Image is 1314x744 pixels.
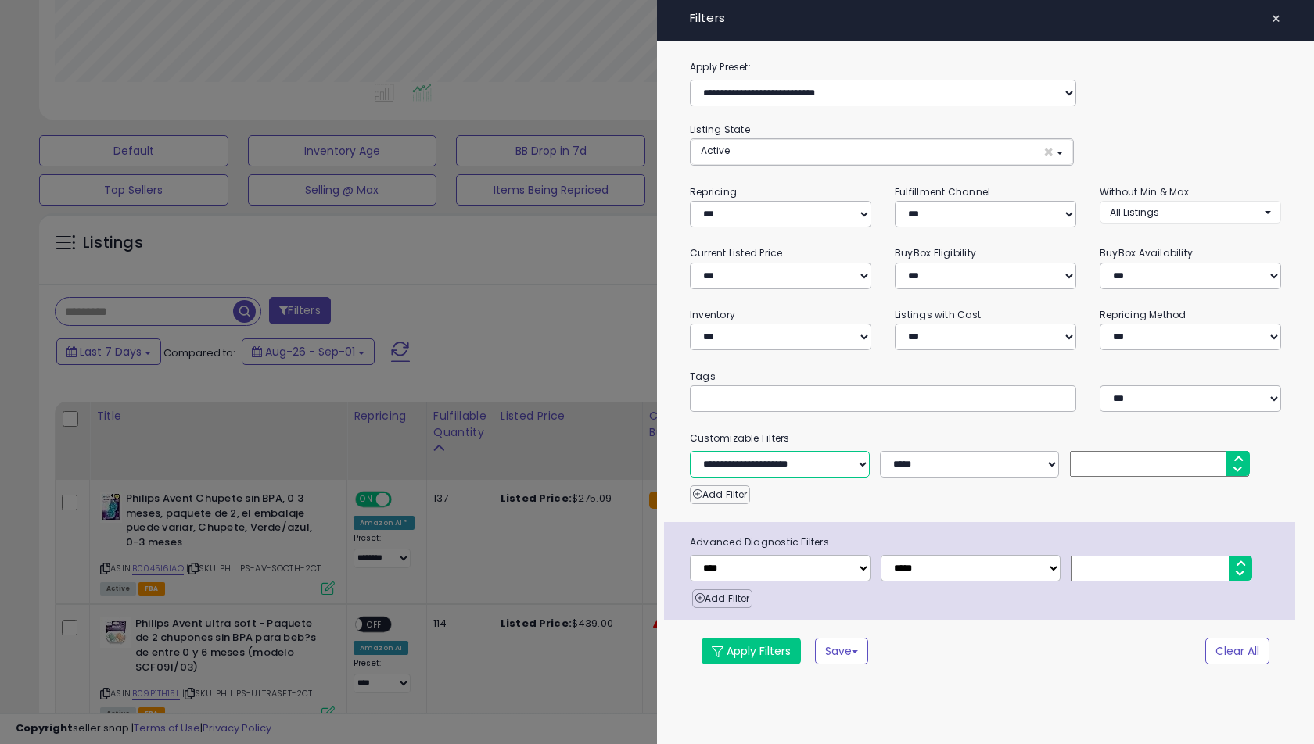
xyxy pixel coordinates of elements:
span: Active [701,144,730,157]
button: Active × [691,139,1073,165]
span: × [1043,144,1054,160]
small: Listings with Cost [895,308,981,321]
small: Inventory [690,308,735,321]
small: Without Min & Max [1100,185,1190,199]
small: Customizable Filters [678,430,1293,447]
button: Add Filter [692,589,752,608]
small: Listing State [690,123,750,136]
small: Fulfillment Channel [895,185,990,199]
label: Apply Preset: [678,59,1293,76]
span: × [1271,8,1281,30]
span: Advanced Diagnostic Filters [678,534,1295,551]
button: Clear All [1205,638,1269,664]
button: Apply Filters [702,638,801,664]
button: All Listings [1100,201,1281,224]
button: Save [815,638,868,664]
h4: Filters [690,12,1281,25]
small: BuyBox Availability [1100,246,1193,259]
button: Add Filter [690,485,750,504]
small: BuyBox Eligibility [895,246,976,259]
small: Tags [678,368,1293,385]
button: × [1265,8,1287,30]
small: Repricing [690,185,737,199]
small: Repricing Method [1100,308,1187,321]
span: All Listings [1110,206,1159,219]
small: Current Listed Price [690,246,782,259]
